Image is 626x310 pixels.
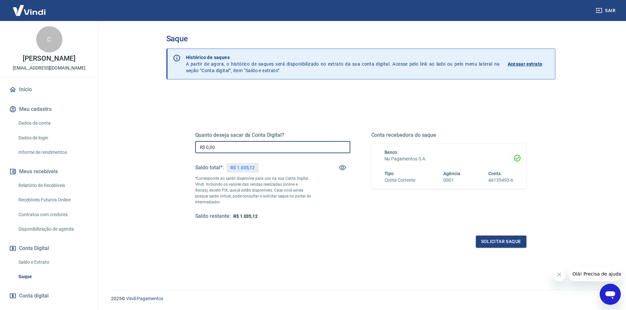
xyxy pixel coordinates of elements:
p: [PERSON_NAME] [23,55,75,62]
h5: Saldo restante: [195,213,231,220]
a: Vindi Pagamentos [126,296,163,301]
button: Meus recebíveis [8,164,90,179]
span: Banco [384,150,398,155]
h5: Saldo total*: [195,164,224,171]
a: Saldo e Extrato [16,256,90,269]
a: Recebíveis Futuros Online [16,193,90,207]
span: Conta [488,171,501,176]
h3: Saque [166,34,555,43]
button: Solicitar saque [476,236,526,248]
span: Conta digital [19,291,49,300]
p: 2025 © [111,295,610,302]
a: Dados de login [16,131,90,145]
iframe: Mensagem da empresa [568,267,621,281]
span: Tipo [384,171,394,176]
a: Disponibilização de agenda [16,222,90,236]
button: Meu cadastro [8,102,90,116]
span: R$ 1.035,12 [233,214,258,219]
img: Vindi [8,0,51,20]
button: Conta Digital [8,241,90,256]
a: Saque [16,270,90,283]
a: Início [8,82,90,97]
span: Agência [443,171,460,176]
a: Informe de rendimentos [16,146,90,159]
h5: Conta recebedora do saque [371,132,526,138]
h6: Nu Pagamentos S.A. [384,155,513,162]
p: A partir de agora, o histórico de saques será disponibilizado no extrato da sua conta digital. Ac... [186,54,500,74]
h6: Conta Corrente [384,177,415,184]
a: Relatório de Recebíveis [16,179,90,192]
a: Conta digital [8,289,90,303]
p: R$ 1.035,12 [230,164,255,171]
p: *Corresponde ao saldo disponível para uso na sua Conta Digital Vindi. Incluindo os valores das ve... [195,176,312,205]
a: Dados da conta [16,116,90,130]
a: Acessar extrato [508,54,550,74]
h6: 0001 [443,177,460,184]
p: [EMAIL_ADDRESS][DOMAIN_NAME] [13,65,85,72]
span: Olá! Precisa de ajuda? [4,5,55,10]
iframe: Botão para abrir a janela de mensagens [600,284,621,305]
p: Histórico de saques [186,54,500,61]
iframe: Fechar mensagem [553,268,566,281]
p: Acessar extrato [508,61,543,67]
button: Sair [594,5,618,17]
div: C [36,26,62,52]
a: Contratos com credores [16,208,90,221]
h5: Quanto deseja sacar da Conta Digital? [195,132,350,138]
h6: 46135493-6 [488,177,513,184]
